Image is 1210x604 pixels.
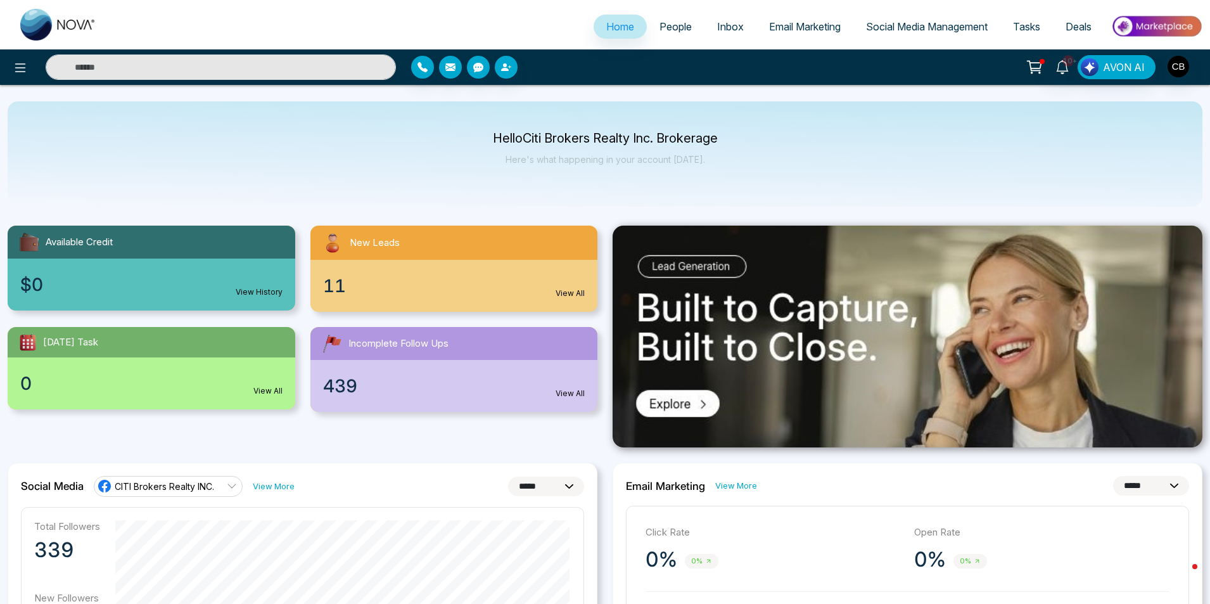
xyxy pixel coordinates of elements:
span: Deals [1066,20,1092,33]
img: User Avatar [1168,56,1189,77]
p: Hello Citi Brokers Realty Inc. Brokerage [493,133,718,144]
span: [DATE] Task [43,335,98,350]
a: Social Media Management [853,15,1000,39]
p: 0% [914,547,946,572]
p: 339 [34,537,100,563]
p: New Followers [34,592,100,604]
a: View More [715,480,757,492]
span: Home [606,20,634,33]
a: New Leads11View All [303,226,606,312]
a: Inbox [704,15,756,39]
img: Nova CRM Logo [20,9,96,41]
a: Incomplete Follow Ups439View All [303,327,606,412]
a: View All [556,388,585,399]
p: 0% [646,547,677,572]
span: 439 [323,373,357,399]
a: Email Marketing [756,15,853,39]
span: Incomplete Follow Ups [348,337,449,351]
span: 11 [323,273,346,299]
iframe: Intercom live chat [1167,561,1197,591]
span: Inbox [717,20,744,33]
a: People [647,15,704,39]
p: Open Rate [914,525,1170,540]
span: 0% [685,554,718,569]
span: Social Media Management [866,20,988,33]
span: 0 [20,370,32,397]
a: Home [594,15,647,39]
span: Email Marketing [769,20,841,33]
a: View All [253,385,283,397]
img: availableCredit.svg [18,231,41,254]
p: Click Rate [646,525,901,540]
a: View All [556,288,585,299]
h2: Social Media [21,480,84,492]
a: Deals [1053,15,1104,39]
a: 10+ [1047,55,1078,77]
span: $0 [20,271,43,298]
img: followUps.svg [321,332,343,355]
a: View More [253,480,295,492]
span: AVON AI [1103,60,1145,75]
h2: Email Marketing [626,480,705,492]
img: . [613,226,1202,447]
img: Market-place.gif [1111,12,1202,41]
img: Lead Flow [1081,58,1099,76]
p: Total Followers [34,520,100,532]
span: Tasks [1013,20,1040,33]
span: CITI Brokers Realty INC. [115,480,214,492]
img: newLeads.svg [321,231,345,255]
span: Available Credit [46,235,113,250]
span: New Leads [350,236,400,250]
img: todayTask.svg [18,332,38,352]
span: 0% [953,554,987,569]
span: 10+ [1062,55,1074,67]
span: People [659,20,692,33]
a: Tasks [1000,15,1053,39]
p: Here's what happening in your account [DATE]. [493,154,718,165]
button: AVON AI [1078,55,1156,79]
a: View History [236,286,283,298]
